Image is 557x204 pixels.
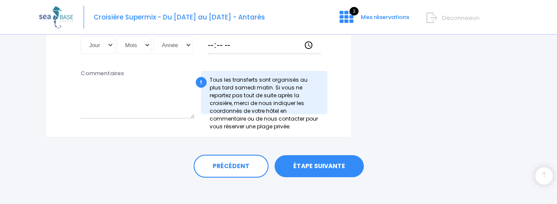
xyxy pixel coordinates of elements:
span: 3 [350,7,359,16]
label: Commentaires [81,69,124,78]
span: Déconnexion [442,14,479,22]
a: PRÉCÉDENT [194,155,269,178]
div: ! [196,77,207,88]
a: 3 Mes réservations [333,16,415,24]
span: Croisière Supermix - Du [DATE] au [DATE] - Antarès [94,13,265,22]
a: ÉTAPE SUIVANTE [275,155,364,178]
span: Mes réservations [361,13,409,21]
div: Tous les transferts sont organisés au plus tard samedi matin. Si vous ne repartez pas tout de sui... [201,71,328,114]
